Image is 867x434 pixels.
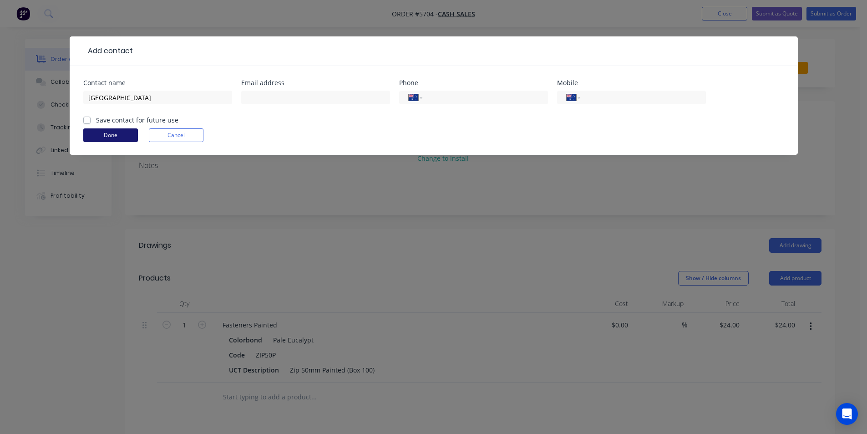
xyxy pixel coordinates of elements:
div: Email address [241,80,390,86]
button: Done [83,128,138,142]
div: Add contact [83,46,133,56]
div: Phone [399,80,548,86]
label: Save contact for future use [96,115,178,125]
div: Open Intercom Messenger [836,403,858,425]
button: Cancel [149,128,203,142]
div: Mobile [557,80,706,86]
div: Contact name [83,80,232,86]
